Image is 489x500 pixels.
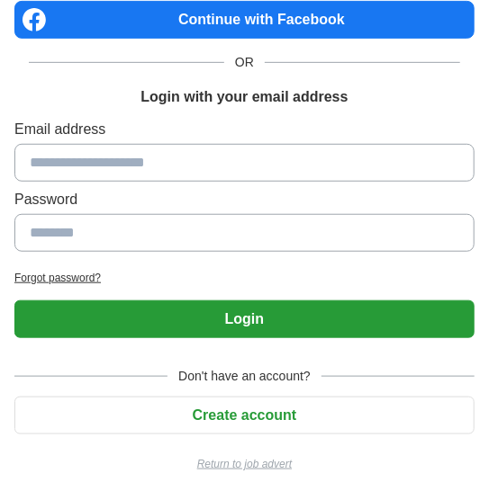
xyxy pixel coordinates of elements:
[224,53,265,72] span: OR
[14,407,475,423] a: Create account
[14,300,475,338] button: Login
[14,456,475,472] a: Return to job advert
[14,397,475,434] button: Create account
[14,119,475,140] label: Email address
[140,86,348,108] h1: Login with your email address
[14,1,475,39] a: Continue with Facebook
[14,189,475,210] label: Password
[14,270,475,286] a: Forgot password?
[168,367,321,386] span: Don't have an account?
